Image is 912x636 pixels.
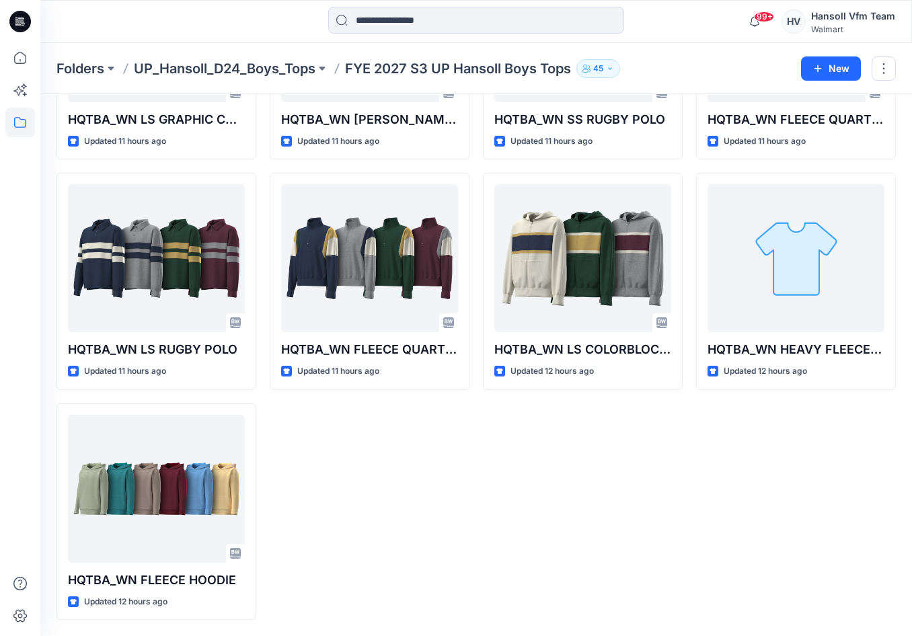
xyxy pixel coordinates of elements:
[281,184,458,332] a: HQTBA_WN FLEECE QUARTERZIP
[84,595,167,609] p: Updated 12 hours ago
[68,415,245,563] a: HQTBA_WN FLEECE HOODIE
[510,134,593,149] p: Updated 11 hours ago
[297,134,379,149] p: Updated 11 hours ago
[84,364,166,379] p: Updated 11 hours ago
[708,110,884,129] p: HQTBA_WN FLEECE QUARTERZIP HOODIE
[811,24,895,34] div: Walmart
[68,571,245,590] p: HQTBA_WN FLEECE HOODIE
[281,340,458,359] p: HQTBA_WN FLEECE QUARTERZIP
[68,110,245,129] p: HQTBA_WN LS GRAPHIC COLORBLOCK HOODIE
[576,59,620,78] button: 45
[510,364,594,379] p: Updated 12 hours ago
[56,59,104,78] a: Folders
[494,110,671,129] p: HQTBA_WN SS RUGBY POLO
[708,184,884,332] a: HQTBA_WN HEAVY FLEECE HOODIE (ASTM)
[754,11,774,22] span: 99+
[801,56,861,81] button: New
[281,110,458,129] p: HQTBA_WN [PERSON_NAME] TEE
[494,184,671,332] a: HQTBA_WN LS COLORBLOCK FULLZIP HOODIE
[494,340,671,359] p: HQTBA_WN LS COLORBLOCK FULLZIP HOODIE
[68,340,245,359] p: HQTBA_WN LS RUGBY POLO
[724,134,806,149] p: Updated 11 hours ago
[68,184,245,332] a: HQTBA_WN LS RUGBY POLO
[782,9,806,34] div: HV
[724,364,807,379] p: Updated 12 hours ago
[297,364,379,379] p: Updated 11 hours ago
[345,59,571,78] p: FYE 2027 S3 UP Hansoll Boys Tops
[134,59,315,78] a: UP_Hansoll_D24_Boys_Tops
[708,340,884,359] p: HQTBA_WN HEAVY FLEECE HOODIE (ASTM)
[84,134,166,149] p: Updated 11 hours ago
[593,61,603,76] p: 45
[811,8,895,24] div: Hansoll Vfm Team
